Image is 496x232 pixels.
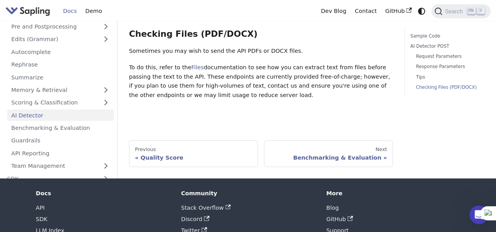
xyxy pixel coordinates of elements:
[7,72,114,83] a: Summarize
[431,4,490,18] button: Search (Ctrl+K)
[410,32,482,40] a: Sample Code
[7,135,114,146] a: Guardrails
[264,140,393,167] a: NextBenchmarking & Evaluation
[416,63,479,70] a: Response Parameters
[7,110,114,121] a: AI Detector
[326,190,460,197] div: More
[326,205,339,211] a: Blog
[59,5,81,17] a: Docs
[7,97,114,108] a: Scoring & Classification
[3,173,98,184] a: SDK
[36,190,170,197] div: Docs
[129,47,393,56] p: Sometimes you may wish to send the API PDFs or DOCX files.
[7,34,114,45] a: Edits (Grammar)
[129,29,393,40] h3: Checking Files (PDF/DOCX)
[410,43,482,50] a: AI Detector POST
[191,64,204,70] a: Files
[7,122,114,133] a: Benchmarking & Evaluation
[135,154,252,161] div: Quality Score
[316,5,350,17] a: Dev Blog
[181,190,315,197] div: Community
[135,146,252,153] div: Previous
[5,5,53,17] a: Sapling.ai
[442,8,467,14] span: Search
[81,5,106,17] a: Demo
[7,160,114,172] a: Team Management
[469,205,488,224] iframe: Intercom live chat
[416,74,479,81] a: Tips
[416,5,427,17] button: Switch between dark and light mode (currently system mode)
[7,59,114,70] a: Rephrase
[270,154,387,161] div: Benchmarking & Evaluation
[5,5,50,17] img: Sapling.ai
[477,7,485,14] kbd: K
[36,216,47,222] a: SDK
[181,205,231,211] a: Stack Overflow
[381,5,416,17] a: GitHub
[7,84,114,95] a: Memory & Retrieval
[98,173,114,184] button: Expand sidebar category 'SDK'
[7,21,114,32] a: Pre and Postprocessing
[181,216,209,222] a: Discord
[326,216,353,222] a: GitHub
[7,46,114,58] a: Autocomplete
[129,63,393,100] p: To do this, refer to the documentation to see how you can extract text from files before passing ...
[129,140,393,167] nav: Docs pages
[129,140,258,167] a: PreviousQuality Score
[416,53,479,60] a: Request Parameters
[270,146,387,153] div: Next
[416,84,479,91] a: Checking Files (PDF/DOCX)
[36,205,45,211] a: API
[351,5,381,17] a: Contact
[7,147,114,159] a: API Reporting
